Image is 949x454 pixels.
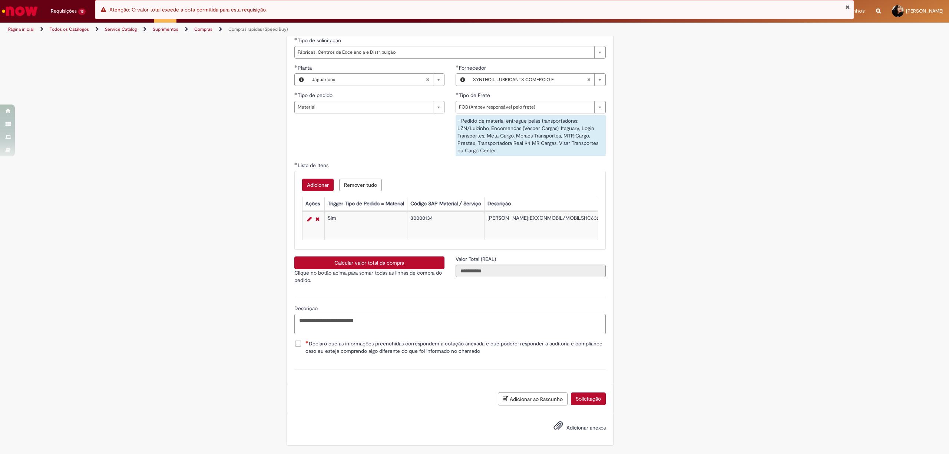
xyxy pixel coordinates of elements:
button: Fornecedor , Visualizar este registro SYNTHOIL LUBRICANTS COMERCIO E [456,74,469,86]
a: JaguariúnaLimpar campo Planta [308,74,444,86]
abbr: Limpar campo Planta [422,74,433,86]
span: Necessários [305,341,309,344]
span: Declaro que as informações preenchidas correspondem a cotação anexada e que poderei responder a a... [305,340,606,355]
a: SYNTHOIL LUBRICANTS COMERCIO ELimpar campo Fornecedor [469,74,605,86]
span: Tipo de pedido [298,92,334,99]
span: Descrição [294,305,319,312]
span: SYNTHOIL LUBRICANTS COMERCIO E [473,74,587,86]
a: Suprimentos [153,26,178,32]
span: [PERSON_NAME] [906,8,943,14]
button: Remove all rows for Lista de Itens [339,179,382,191]
td: Sim [324,212,407,240]
a: Página inicial [8,26,34,32]
img: ServiceNow [1,4,39,19]
span: Obrigatório Preenchido [456,92,459,95]
th: Código SAP Material / Serviço [407,197,484,211]
span: Obrigatório Preenchido [456,65,459,68]
span: Obrigatório Preenchido [294,65,298,68]
span: 15 [78,9,86,15]
th: Ações [302,197,324,211]
span: Jaguariúna [312,74,426,86]
input: Valor Total (REAL) [456,265,606,277]
a: Service Catalog [105,26,137,32]
td: 30000134 [407,212,484,240]
ul: Trilhas de página [6,23,627,36]
a: Editar Linha 1 [305,215,314,223]
span: FOB (Ambev responsável pelo frete) [459,101,591,113]
a: Compras [194,26,212,32]
span: Material [298,101,429,113]
span: Tipo de Frete [459,92,492,99]
th: Descrição [484,197,614,211]
span: Lista de Itens [298,162,330,169]
td: [PERSON_NAME];EXXONMOBIL/MOBILSHC63218,9L [484,212,614,240]
button: Fechar Notificação [845,4,850,10]
button: Planta, Visualizar este registro Jaguariúna [295,74,308,86]
button: Add a row for Lista de Itens [302,179,334,191]
span: Planta [298,64,313,71]
button: Calcular valor total da compra [294,256,444,269]
span: Adicionar anexos [566,424,606,431]
a: Remover linha 1 [314,215,321,223]
a: Compras rápidas (Speed Buy) [228,26,288,32]
abbr: Limpar campo Fornecedor [583,74,594,86]
span: Atenção: O valor total excede a cota permitida para esta requisição. [109,6,267,13]
a: Todos os Catálogos [50,26,89,32]
button: Adicionar anexos [552,419,565,436]
div: - Pedido de material entregue pelas transportadoras: LZN/Luizinho, Encomendas (Vésper Cargas), It... [456,115,606,156]
span: Somente leitura - Valor Total (REAL) [456,256,497,262]
label: Somente leitura - Valor Total (REAL) [456,255,497,263]
span: Fábricas, Centros de Excelência e Distribuição [298,46,591,58]
span: Obrigatório Preenchido [294,92,298,95]
span: Tipo de solicitação [298,37,343,44]
span: Obrigatório Preenchido [294,162,298,165]
span: Requisições [51,7,77,15]
button: Adicionar ao Rascunho [498,392,568,405]
p: Clique no botão acima para somar todas as linhas de compra do pedido. [294,269,444,284]
th: Trigger Tipo de Pedido = Material [324,197,407,211]
span: Obrigatório Preenchido [294,37,298,40]
span: Fornecedor [459,64,487,71]
textarea: Descrição [294,314,606,334]
button: Solicitação [571,392,606,405]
